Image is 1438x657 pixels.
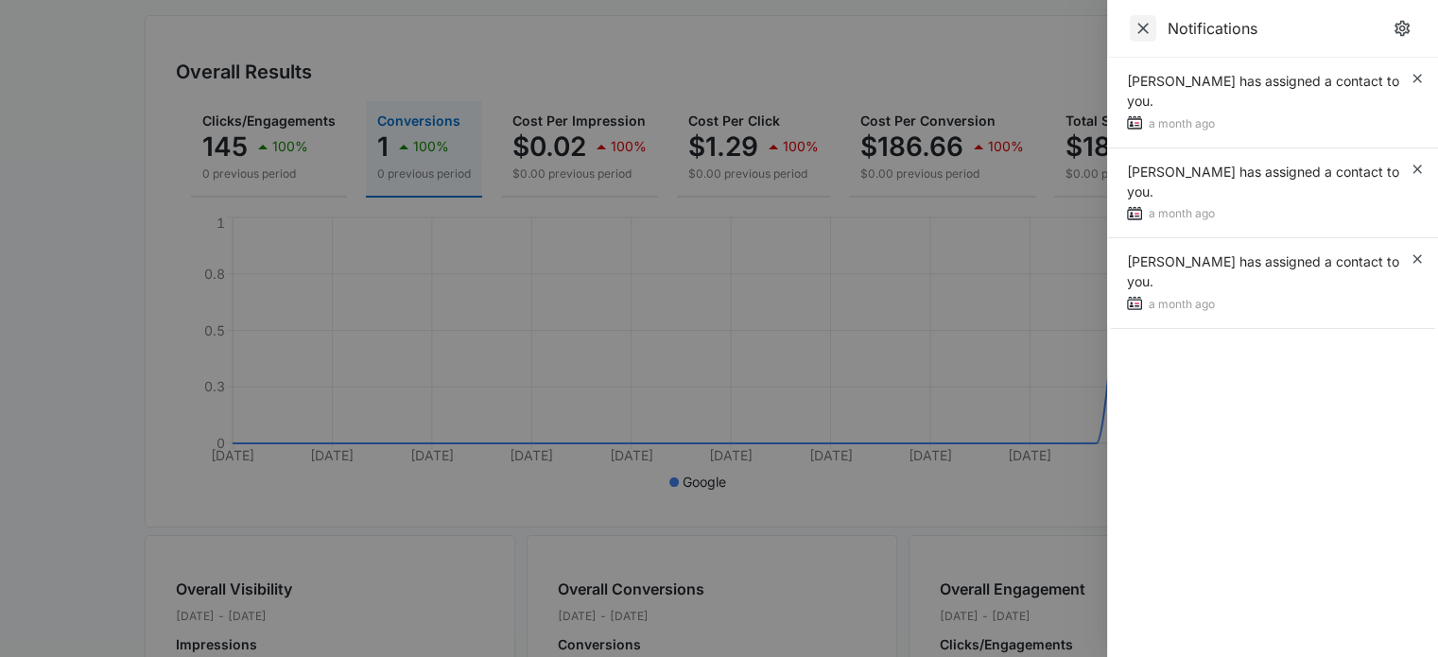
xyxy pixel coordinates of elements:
[1127,164,1399,199] span: [PERSON_NAME] has assigned a contact to you.
[1127,114,1410,134] div: a month ago
[1127,204,1410,224] div: a month ago
[1127,253,1399,289] span: [PERSON_NAME] has assigned a contact to you.
[1168,18,1389,39] div: Notifications
[1127,295,1410,315] div: a month ago
[1127,73,1399,109] span: [PERSON_NAME] has assigned a contact to you.
[1389,15,1415,42] a: Notification Settings
[1130,15,1156,42] button: Close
